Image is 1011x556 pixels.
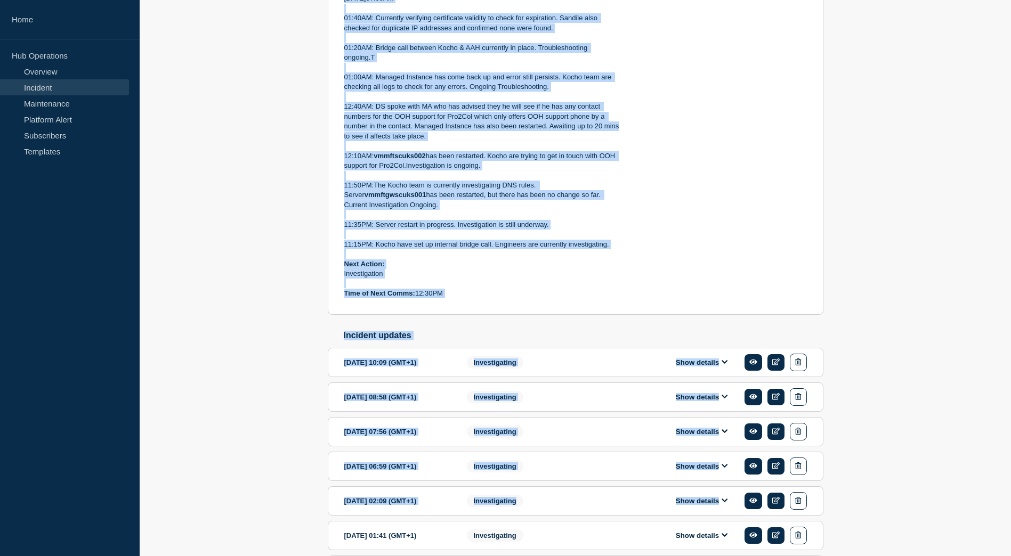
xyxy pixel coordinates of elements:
strong: Next Action: [344,260,385,268]
button: Show details [673,427,731,436]
p: 12:30PM [344,289,619,298]
p: 01:20AM: Bridge call between Kocho & AAH currently in place. Troubleshooting ongoing.T [344,43,619,63]
div: [DATE] 02:09 (GMT+1) [344,492,451,510]
p: 12:10AM: has been restarted. Kocho are trying to get in touch with OOH support for Pro2Col.Invest... [344,151,619,171]
p: 12:40AM: DS spoke with MA who has advised they he will see if he has any contact numbers for the ... [344,102,619,141]
div: [DATE] 07:56 (GMT+1) [344,423,451,440]
p: 11:50PM:The Kocho team is currently investigating DNS rules. Server has been restarted, but there... [344,181,619,210]
button: Show details [673,358,731,367]
strong: vmmftscuks002 [374,152,426,160]
span: Investigating [467,529,523,542]
p: 11:35PM: Server restart in progress. Investigation is still underway. [344,220,619,230]
div: [DATE] 08:58 (GMT+1) [344,388,451,406]
span: Investigating [467,460,523,472]
button: Show details [673,462,731,471]
button: Show details [673,531,731,540]
p: 01:00AM: Managed Instance has come back up and error still persists. Kocho team are checking all ... [344,72,619,92]
span: Investigating [467,495,523,507]
h2: Incident updates [344,331,823,340]
div: [DATE] 10:09 (GMT+1) [344,354,451,371]
span: Investigating [467,426,523,438]
div: [DATE] 01:41 (GMT+1) [344,527,451,544]
p: 01:40AM: Currently verifying certificate validity to check for expiration. Sandile also checked f... [344,13,619,33]
div: [DATE] 06:59 (GMT+1) [344,457,451,475]
span: Investigating [467,391,523,403]
strong: Time of Next Comms: [344,289,415,297]
strong: vmmftgwscuks001 [365,191,426,199]
span: Investigating [467,356,523,369]
p: 11:15PM: Kocho have set up internal bridge call. Engineers are currently investigating. [344,240,619,249]
button: Show details [673,496,731,505]
p: Investigation [344,269,619,279]
button: Show details [673,393,731,402]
